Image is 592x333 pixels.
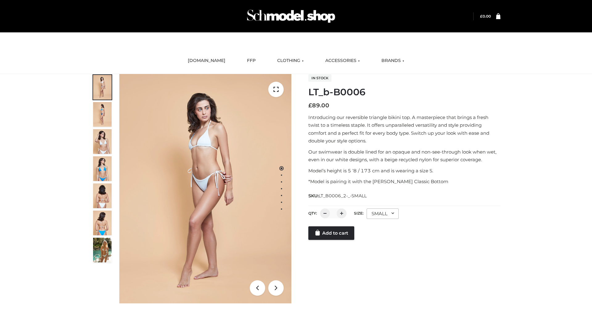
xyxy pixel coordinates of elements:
bdi: 89.00 [308,102,329,109]
bdi: 0.00 [480,14,491,18]
a: [DOMAIN_NAME] [183,54,230,68]
a: BRANDS [377,54,409,68]
img: ArielClassicBikiniTop_CloudNine_AzureSky_OW114ECO_3-scaled.jpg [93,129,112,154]
span: £ [480,14,483,18]
img: ArielClassicBikiniTop_CloudNine_AzureSky_OW114ECO_7-scaled.jpg [93,183,112,208]
img: ArielClassicBikiniTop_CloudNine_AzureSky_OW114ECO_1-scaled.jpg [93,75,112,100]
div: SMALL [367,208,399,219]
img: Arieltop_CloudNine_AzureSky2.jpg [93,238,112,262]
span: £ [308,102,312,109]
img: ArielClassicBikiniTop_CloudNine_AzureSky_OW114ECO_4-scaled.jpg [93,156,112,181]
a: FFP [242,54,260,68]
span: In stock [308,74,331,82]
p: Model’s height is 5 ‘8 / 173 cm and is wearing a size S. [308,167,500,175]
img: Schmodel Admin 964 [245,4,337,28]
p: Our swimwear is double lined for an opaque and non-see-through look when wet, even in our white d... [308,148,500,164]
span: SKU: [308,192,367,199]
img: ArielClassicBikiniTop_CloudNine_AzureSky_OW114ECO_8-scaled.jpg [93,211,112,235]
span: LT_B0006_2-_-SMALL [319,193,367,199]
a: CLOTHING [273,54,308,68]
a: ACCESSORIES [321,54,364,68]
a: £0.00 [480,14,491,18]
label: Size: [354,211,364,216]
p: Introducing our reversible triangle bikini top. A masterpiece that brings a fresh twist to a time... [308,113,500,145]
img: ArielClassicBikiniTop_CloudNine_AzureSky_OW114ECO_1 [119,74,291,303]
label: QTY: [308,211,317,216]
p: *Model is pairing it with the [PERSON_NAME] Classic Bottom [308,178,500,186]
a: Add to cart [308,226,354,240]
h1: LT_b-B0006 [308,87,500,98]
img: ArielClassicBikiniTop_CloudNine_AzureSky_OW114ECO_2-scaled.jpg [93,102,112,127]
